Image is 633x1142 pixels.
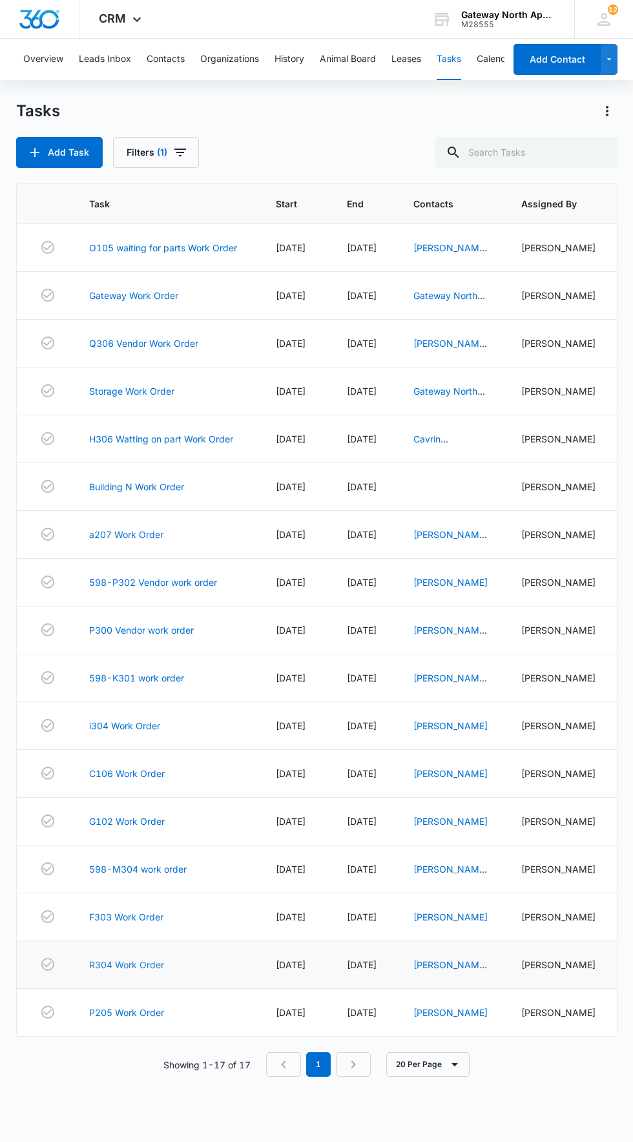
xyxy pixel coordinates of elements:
[79,39,131,80] button: Leads Inbox
[157,148,167,157] span: (1)
[89,719,160,732] a: i304 Work Order
[89,815,165,828] a: G102 Work Order
[23,39,63,80] button: Overview
[276,577,306,588] span: [DATE]
[477,39,515,80] button: Calendar
[413,338,490,362] a: [PERSON_NAME], [PERSON_NAME]
[89,910,163,924] a: F303 Work Order
[16,137,103,168] button: Add Task
[347,672,377,683] span: [DATE]
[521,623,596,637] div: [PERSON_NAME]
[89,480,184,493] a: Building N Work Order
[347,197,364,211] span: End
[276,864,306,875] span: [DATE]
[276,768,306,779] span: [DATE]
[276,481,306,492] span: [DATE]
[521,432,596,446] div: [PERSON_NAME]
[413,911,488,922] a: [PERSON_NAME]
[521,671,596,685] div: [PERSON_NAME]
[521,337,596,350] div: [PERSON_NAME]
[89,671,184,685] a: 598-K301 work order
[276,625,306,636] span: [DATE]
[608,5,618,15] span: 12
[89,862,187,876] a: 598-M304 work order
[461,10,555,20] div: account name
[276,911,306,922] span: [DATE]
[413,290,485,315] a: Gateway North Apartments
[320,39,376,80] button: Animal Board
[347,959,377,970] span: [DATE]
[89,337,198,350] a: Q306 Vendor Work Order
[89,576,217,589] a: 598-P302 Vendor work order
[521,480,596,493] div: [PERSON_NAME]
[276,197,297,211] span: Start
[413,959,488,997] a: [PERSON_NAME] & [PERSON_NAME]
[275,39,304,80] button: History
[89,1006,164,1019] a: P205 Work Order
[276,290,306,301] span: [DATE]
[521,576,596,589] div: [PERSON_NAME]
[347,577,377,588] span: [DATE]
[437,39,461,80] button: Tasks
[89,623,194,637] a: P300 Vendor work order
[276,338,306,349] span: [DATE]
[521,289,596,302] div: [PERSON_NAME]
[276,720,306,731] span: [DATE]
[521,910,596,924] div: [PERSON_NAME]
[521,767,596,780] div: [PERSON_NAME]
[347,481,377,492] span: [DATE]
[413,433,488,485] a: Cavrin [PERSON_NAME] & [PERSON_NAME]
[521,197,577,211] span: Assigned By
[89,432,233,446] a: H306 Watting on part Work Order
[89,384,174,398] a: Storage Work Order
[347,625,377,636] span: [DATE]
[347,433,377,444] span: [DATE]
[413,768,488,779] a: [PERSON_NAME]
[413,386,485,410] a: Gateway North Apartments
[89,958,164,971] a: R304 Work Order
[347,338,377,349] span: [DATE]
[521,862,596,876] div: [PERSON_NAME]
[347,720,377,731] span: [DATE]
[521,384,596,398] div: [PERSON_NAME]
[413,529,488,567] a: [PERSON_NAME] & [PERSON_NAME]
[276,433,306,444] span: [DATE]
[347,816,377,827] span: [DATE]
[89,528,163,541] a: a207 Work Order
[413,672,488,711] a: [PERSON_NAME] & [PERSON_NAME]
[521,815,596,828] div: [PERSON_NAME]
[89,197,226,211] span: Task
[347,911,377,922] span: [DATE]
[347,290,377,301] span: [DATE]
[521,958,596,971] div: [PERSON_NAME]
[386,1052,470,1077] button: 20 Per Page
[413,720,488,731] a: [PERSON_NAME]
[347,864,377,875] span: [DATE]
[89,241,237,254] a: O105 waiting for parts Work Order
[391,39,421,80] button: Leases
[89,289,178,302] a: Gateway Work Order
[413,864,488,902] a: [PERSON_NAME] & [PERSON_NAME]
[163,1058,251,1072] p: Showing 1-17 of 17
[276,1007,306,1018] span: [DATE]
[521,241,596,254] div: [PERSON_NAME]
[276,959,306,970] span: [DATE]
[347,1007,377,1018] span: [DATE]
[89,767,165,780] a: C106 Work Order
[16,101,60,121] h1: Tasks
[521,719,596,732] div: [PERSON_NAME]
[521,1006,596,1019] div: [PERSON_NAME]
[413,577,488,588] a: [PERSON_NAME]
[276,386,306,397] span: [DATE]
[276,816,306,827] span: [DATE]
[347,242,377,253] span: [DATE]
[306,1052,331,1077] em: 1
[413,242,488,280] a: [PERSON_NAME] & [PERSON_NAME]
[347,529,377,540] span: [DATE]
[521,528,596,541] div: [PERSON_NAME]
[200,39,259,80] button: Organizations
[347,768,377,779] span: [DATE]
[413,625,488,663] a: [PERSON_NAME] & [PERSON_NAME]
[413,816,488,827] a: [PERSON_NAME]
[597,101,617,121] button: Actions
